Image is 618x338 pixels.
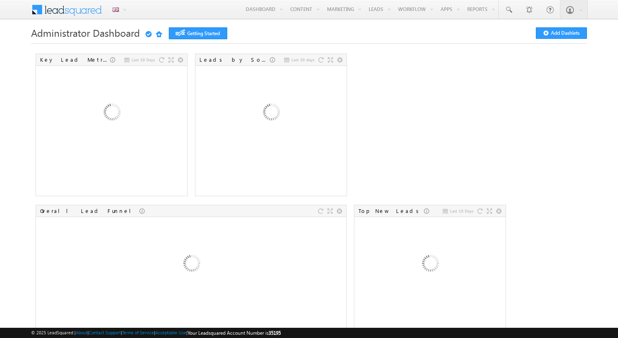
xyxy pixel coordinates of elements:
[269,330,281,336] span: 35195
[358,207,424,215] div: Top New Leads
[188,330,281,336] span: Your Leadsquared Account Number is
[89,330,121,335] a: Contact Support
[169,27,227,39] a: Getting Started
[450,207,473,215] span: Last 10 Days
[31,26,140,39] span: Administrator Dashboard
[40,207,139,215] div: Overall Lead Funnel
[155,330,186,335] a: Acceptable Use
[199,56,270,63] div: Leads by Sources
[40,56,110,63] div: Key Lead Metrics
[536,27,587,39] button: Add Dashlets
[132,56,155,63] span: Last 30 Days
[67,69,155,157] img: Loading...
[291,56,314,63] span: Last 30 days
[386,221,474,309] img: Loading...
[76,330,87,335] a: About
[122,330,154,335] a: Terms of Service
[147,221,235,309] img: Loading...
[31,329,281,337] span: © 2025 LeadSquared | | | | |
[227,69,315,157] img: Loading...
